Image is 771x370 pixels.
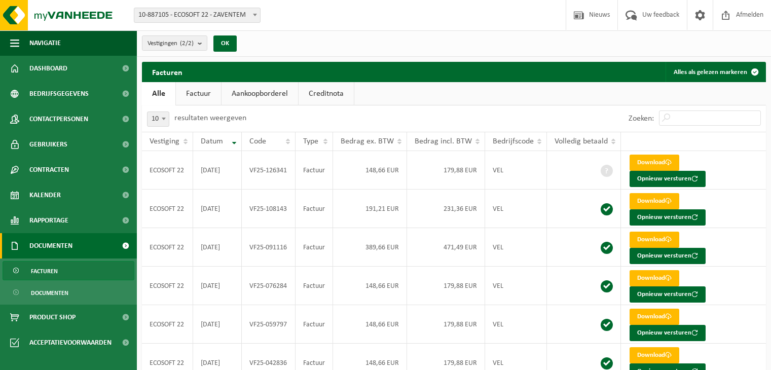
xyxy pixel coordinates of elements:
span: Contracten [29,157,69,182]
button: Opnieuw versturen [630,171,706,187]
span: Bedrag incl. BTW [415,137,472,145]
button: Vestigingen(2/2) [142,35,207,51]
span: Contactpersonen [29,106,88,132]
a: Download [630,309,679,325]
td: [DATE] [193,228,242,267]
span: Navigatie [29,30,61,56]
span: Type [303,137,318,145]
span: Vestiging [150,137,179,145]
td: VEL [485,228,547,267]
td: Factuur [296,151,333,190]
td: VEL [485,267,547,305]
td: VEL [485,305,547,344]
td: [DATE] [193,305,242,344]
td: VEL [485,151,547,190]
span: Product Shop [29,305,76,330]
button: Opnieuw versturen [630,325,706,341]
label: resultaten weergeven [174,114,246,122]
td: 148,66 EUR [333,305,407,344]
td: 148,66 EUR [333,151,407,190]
td: [DATE] [193,151,242,190]
a: Download [630,347,679,363]
td: [DATE] [193,190,242,228]
span: Facturen [31,262,58,281]
span: 10 [147,112,169,127]
a: Download [630,270,679,286]
a: Aankoopborderel [222,82,298,105]
a: Alle [142,82,175,105]
td: VF25-059797 [242,305,296,344]
td: 191,21 EUR [333,190,407,228]
td: 179,88 EUR [407,151,485,190]
td: VEL [485,190,547,228]
td: 179,88 EUR [407,267,485,305]
td: VF25-091116 [242,228,296,267]
td: 231,36 EUR [407,190,485,228]
td: ECOSOFT 22 [142,190,193,228]
a: Download [630,232,679,248]
a: Download [630,193,679,209]
span: Gebruikers [29,132,67,157]
td: 389,66 EUR [333,228,407,267]
span: Dashboard [29,56,67,81]
span: Documenten [31,283,68,303]
td: Factuur [296,305,333,344]
label: Zoeken: [629,115,654,123]
span: Kalender [29,182,61,208]
button: Alles als gelezen markeren [666,62,765,82]
span: 10-887105 - ECOSOFT 22 - ZAVENTEM [134,8,261,23]
span: Bedrijfscode [493,137,534,145]
h2: Facturen [142,62,193,82]
button: OK [213,35,237,52]
span: 10-887105 - ECOSOFT 22 - ZAVENTEM [134,8,260,22]
td: VF25-108143 [242,190,296,228]
span: Documenten [29,233,72,258]
span: Bedrijfsgegevens [29,81,89,106]
td: Factuur [296,228,333,267]
td: Factuur [296,267,333,305]
count: (2/2) [180,40,194,47]
td: ECOSOFT 22 [142,305,193,344]
td: ECOSOFT 22 [142,267,193,305]
span: Vestigingen [148,36,194,51]
button: Opnieuw versturen [630,286,706,303]
button: Opnieuw versturen [630,209,706,226]
span: Code [249,137,266,145]
span: Rapportage [29,208,68,233]
td: 148,66 EUR [333,267,407,305]
a: Creditnota [299,82,354,105]
button: Opnieuw versturen [630,248,706,264]
td: [DATE] [193,267,242,305]
a: Factuur [176,82,221,105]
td: Factuur [296,190,333,228]
td: VF25-076284 [242,267,296,305]
td: 471,49 EUR [407,228,485,267]
span: Volledig betaald [555,137,608,145]
a: Facturen [3,261,134,280]
td: 179,88 EUR [407,305,485,344]
td: ECOSOFT 22 [142,151,193,190]
td: ECOSOFT 22 [142,228,193,267]
span: Acceptatievoorwaarden [29,330,112,355]
a: Documenten [3,283,134,302]
a: Download [630,155,679,171]
td: VF25-126341 [242,151,296,190]
span: 10 [148,112,169,126]
span: Datum [201,137,223,145]
span: Bedrag ex. BTW [341,137,394,145]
